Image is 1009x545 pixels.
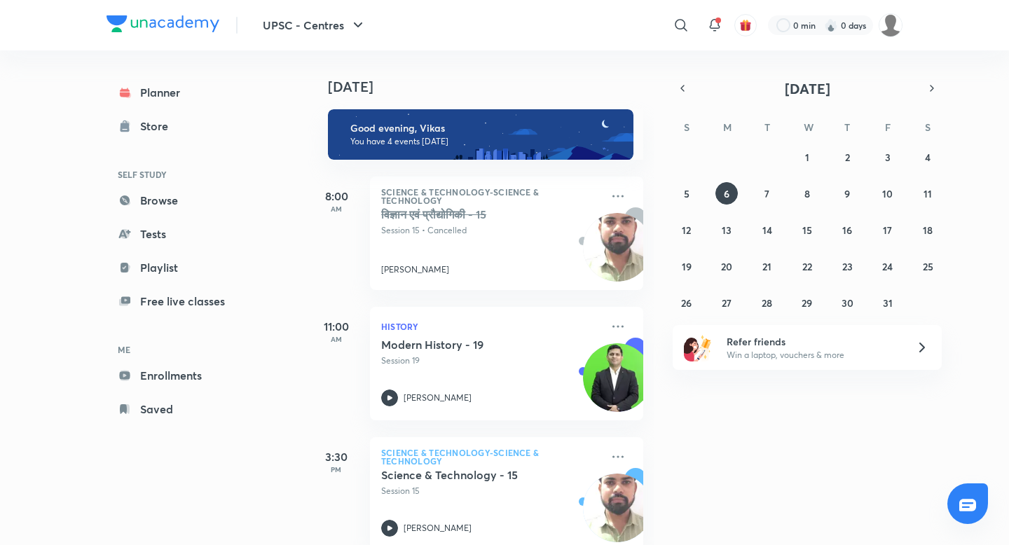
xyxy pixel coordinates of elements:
p: [PERSON_NAME] [381,263,449,276]
abbr: October 14, 2025 [762,223,772,237]
button: October 10, 2025 [877,182,899,205]
h5: Science & Technology - 15 [381,468,556,482]
p: Session 19 [381,354,601,367]
a: Company Logo [107,15,219,36]
button: October 4, 2025 [917,146,939,168]
abbr: October 1, 2025 [805,151,809,164]
button: October 23, 2025 [836,255,858,277]
button: October 20, 2025 [715,255,738,277]
button: October 2, 2025 [836,146,858,168]
h5: 3:30 [308,448,364,465]
abbr: October 27, 2025 [722,296,732,310]
button: October 22, 2025 [796,255,818,277]
abbr: October 3, 2025 [885,151,891,164]
abbr: October 2, 2025 [845,151,850,164]
button: October 25, 2025 [917,255,939,277]
abbr: October 26, 2025 [681,296,692,310]
h4: [DATE] [328,78,657,95]
img: evening [328,109,633,160]
abbr: October 30, 2025 [842,296,853,310]
button: October 27, 2025 [715,291,738,314]
button: October 1, 2025 [796,146,818,168]
div: Store [140,118,177,134]
button: October 31, 2025 [877,291,899,314]
button: October 7, 2025 [756,182,778,205]
h6: Good evening, Vikas [350,122,621,134]
abbr: October 16, 2025 [842,223,852,237]
button: October 30, 2025 [836,291,858,314]
abbr: October 10, 2025 [882,187,893,200]
span: [DATE] [785,79,830,98]
button: October 9, 2025 [836,182,858,205]
button: October 6, 2025 [715,182,738,205]
abbr: October 9, 2025 [844,187,850,200]
button: October 15, 2025 [796,219,818,241]
abbr: October 13, 2025 [722,223,732,237]
a: Saved [107,395,269,423]
button: October 3, 2025 [877,146,899,168]
abbr: October 22, 2025 [802,260,812,273]
button: October 8, 2025 [796,182,818,205]
abbr: October 19, 2025 [682,260,692,273]
p: Session 15 • Cancelled [381,224,601,237]
abbr: October 31, 2025 [883,296,893,310]
abbr: Monday [723,120,732,134]
abbr: October 28, 2025 [762,296,772,310]
button: [DATE] [692,78,922,98]
button: October 21, 2025 [756,255,778,277]
abbr: October 25, 2025 [923,260,933,273]
a: Planner [107,78,269,106]
img: Company Logo [107,15,219,32]
abbr: October 4, 2025 [925,151,931,164]
h5: विज्ञान एवं प्रौद्योगिकी - 15 [381,207,556,221]
button: October 13, 2025 [715,219,738,241]
button: October 29, 2025 [796,291,818,314]
a: Browse [107,186,269,214]
button: October 11, 2025 [917,182,939,205]
button: October 28, 2025 [756,291,778,314]
abbr: October 18, 2025 [923,223,933,237]
abbr: October 24, 2025 [882,260,893,273]
abbr: October 23, 2025 [842,260,853,273]
a: Tests [107,220,269,248]
button: October 12, 2025 [675,219,698,241]
p: PM [308,465,364,474]
h6: SELF STUDY [107,163,269,186]
a: Store [107,112,269,140]
button: avatar [734,14,757,36]
button: October 24, 2025 [877,255,899,277]
img: Vikas Mishra [879,13,902,37]
abbr: Friday [885,120,891,134]
abbr: October 8, 2025 [804,187,810,200]
button: October 5, 2025 [675,182,698,205]
abbr: October 7, 2025 [764,187,769,200]
h5: 11:00 [308,318,364,335]
p: Science & Technology-Science & Technology [381,448,601,465]
abbr: October 21, 2025 [762,260,771,273]
a: Enrollments [107,361,269,389]
abbr: Saturday [925,120,931,134]
button: October 17, 2025 [877,219,899,241]
h6: Refer friends [727,334,899,349]
p: History [381,318,601,335]
abbr: October 5, 2025 [684,187,689,200]
button: October 16, 2025 [836,219,858,241]
button: October 18, 2025 [917,219,939,241]
p: You have 4 events [DATE] [350,136,621,147]
img: streak [824,18,838,32]
abbr: Wednesday [804,120,814,134]
abbr: October 29, 2025 [802,296,812,310]
a: Playlist [107,254,269,282]
a: Free live classes [107,287,269,315]
abbr: October 12, 2025 [682,223,691,237]
abbr: October 17, 2025 [883,223,892,237]
p: [PERSON_NAME] [404,392,472,404]
abbr: Thursday [844,120,850,134]
p: AM [308,335,364,343]
abbr: October 15, 2025 [802,223,812,237]
img: referral [684,333,712,361]
abbr: October 6, 2025 [724,187,729,200]
abbr: October 11, 2025 [924,187,932,200]
p: Science & Technology-Science & Technology [381,188,601,205]
h6: ME [107,338,269,361]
